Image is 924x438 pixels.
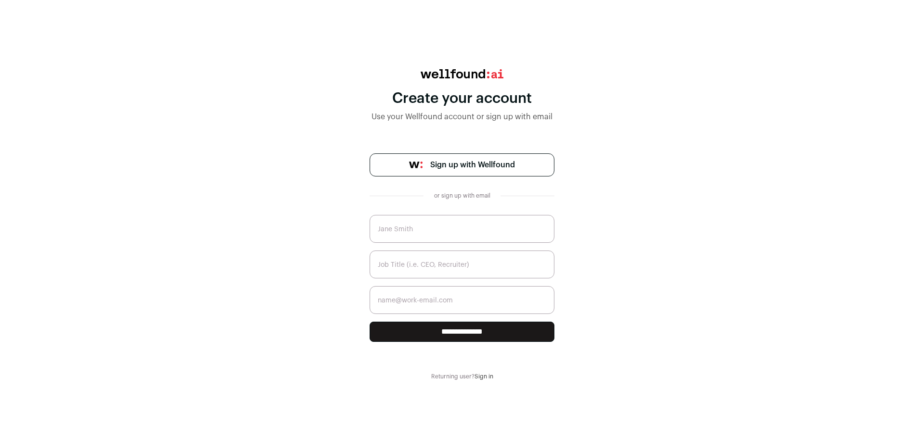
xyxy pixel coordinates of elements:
div: Create your account [370,90,554,107]
img: wellfound-symbol-flush-black-fb3c872781a75f747ccb3a119075da62bfe97bd399995f84a933054e44a575c4.png [409,162,423,168]
input: Job Title (i.e. CEO, Recruiter) [370,250,554,278]
div: or sign up with email [431,192,493,200]
input: name@work-email.com [370,286,554,314]
a: Sign in [475,374,493,379]
div: Returning user? [370,373,554,380]
img: wellfound:ai [421,69,503,78]
a: Sign up with Wellfound [370,153,554,176]
div: Use your Wellfound account or sign up with email [370,111,554,123]
input: Jane Smith [370,215,554,243]
span: Sign up with Wellfound [430,159,515,171]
